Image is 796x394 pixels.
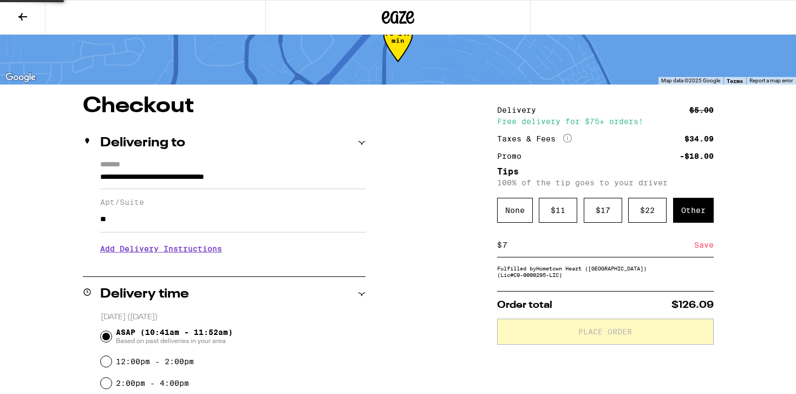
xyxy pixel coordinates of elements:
div: $ 22 [628,198,667,223]
a: Open this area in Google Maps (opens a new window) [3,70,38,85]
button: Place Order [497,319,714,345]
h2: Delivering to [100,137,185,150]
div: Save [694,233,714,257]
div: Fulfilled by Hometown Heart ([GEOGRAPHIC_DATA]) (Lic# C9-0000295-LIC ) [497,265,714,278]
h3: Add Delivery Instructions [100,236,366,261]
div: Free delivery for $75+ orders! [497,118,714,125]
h2: Delivery time [100,288,189,301]
label: 2:00pm - 4:00pm [116,379,189,387]
span: Place Order [578,328,632,335]
span: Hi. Need any help? [6,8,78,16]
input: 0 [502,240,694,250]
div: Delivery [497,106,544,114]
span: Map data ©2025 Google [661,77,720,83]
span: ASAP (10:41am - 11:52am) [116,328,233,345]
div: $ 11 [539,198,577,223]
div: None [497,198,533,223]
label: Apt/Suite [100,198,366,206]
div: $ 17 [584,198,622,223]
a: Report a map error [749,77,793,83]
div: $34.09 [684,135,714,143]
div: Other [673,198,714,223]
div: -$18.00 [680,152,714,160]
span: Based on past deliveries in your area [116,337,233,345]
div: $ [497,233,502,257]
a: Terms [727,77,743,84]
img: Google [3,70,38,85]
div: 76-147 min [383,30,413,70]
h5: Tips [497,167,714,176]
div: Taxes & Fees [497,134,572,144]
span: $126.09 [671,300,714,310]
p: 100% of the tip goes to your driver [497,178,714,187]
span: Order total [497,300,552,310]
label: 12:00pm - 2:00pm [116,357,194,366]
p: [DATE] ([DATE]) [101,312,366,322]
p: We'll contact you at [PHONE_NUMBER] when we arrive [100,261,366,270]
div: Promo [497,152,529,160]
div: $5.00 [689,106,714,114]
h1: Checkout [83,95,366,117]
